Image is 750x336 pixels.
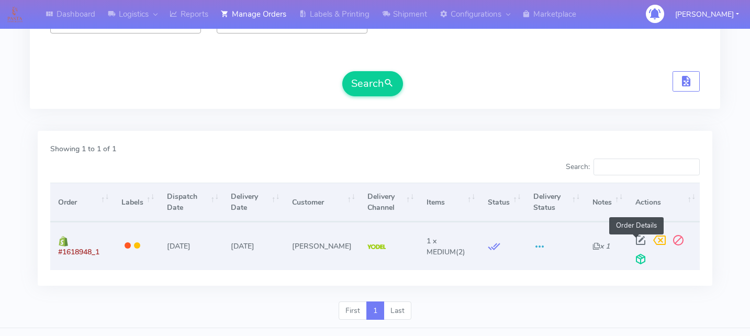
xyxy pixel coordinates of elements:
input: Search: [594,159,700,175]
th: Notes: activate to sort column ascending [584,183,627,222]
th: Delivery Channel: activate to sort column ascending [360,183,419,222]
span: (2) [427,236,465,257]
span: 1 x MEDIUM [427,236,456,257]
label: Showing 1 to 1 of 1 [50,143,116,154]
button: [PERSON_NAME] [667,4,747,25]
a: 1 [366,301,384,320]
th: Customer: activate to sort column ascending [284,183,360,222]
th: Dispatch Date: activate to sort column ascending [159,183,223,222]
span: Select Scanned Driver [57,19,129,29]
button: Search [342,71,403,96]
label: Search: [566,159,700,175]
td: [DATE] [223,222,284,270]
span: #1618948_1 [58,247,99,257]
th: Delivery Date: activate to sort column ascending [223,183,284,222]
th: Delivery Status: activate to sort column ascending [525,183,585,222]
td: [PERSON_NAME] [284,222,360,270]
th: Labels: activate to sort column ascending [113,183,159,222]
img: Yodel [367,244,386,250]
th: Status: activate to sort column ascending [480,183,525,222]
td: [DATE] [159,222,223,270]
span: Select Approval Status [223,19,298,29]
i: x 1 [592,241,610,251]
th: Items: activate to sort column ascending [419,183,480,222]
th: Order: activate to sort column ascending [50,183,113,222]
th: Actions: activate to sort column ascending [628,183,700,222]
img: shopify.png [58,236,69,247]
